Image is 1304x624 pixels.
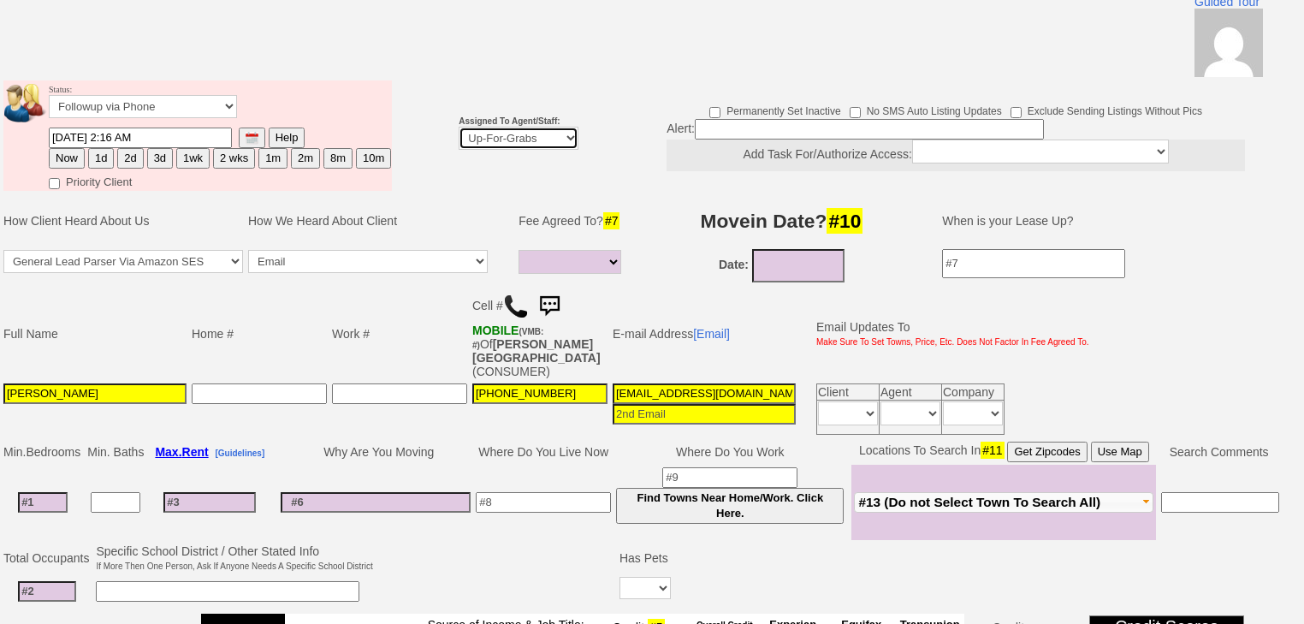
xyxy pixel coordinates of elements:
button: 2 wks [213,148,255,169]
button: 2d [117,148,143,169]
b: [Guidelines] [215,449,264,458]
font: Status: [49,85,237,114]
font: (VMB: #) [472,327,543,350]
font: 4 hours Ago [1,16,50,26]
img: call.png [503,294,529,319]
input: Exclude Sending Listings Without Pics [1011,107,1022,118]
td: Total Occupants [1,542,93,574]
input: #7 [942,249,1125,278]
td: Agent [880,383,942,400]
input: #6 [281,492,471,513]
button: 1wk [176,148,210,169]
font: Make Sure To Set Towns, Price, Etc. Does Not Factor In Fee Agreed To. [816,337,1089,347]
button: 8m [323,148,353,169]
td: Full Name [1,287,189,381]
img: [calendar icon] [246,132,258,145]
span: Rent [182,445,209,459]
td: Search Comments [1156,439,1282,465]
span: Bedrooms [26,445,80,459]
td: Client [817,383,880,400]
input: 1st Email - Question #0 [613,383,796,404]
nobr: Locations To Search In [859,443,1149,457]
button: 1m [258,148,287,169]
button: 3d [147,148,173,169]
td: How Client Heard About Us [1,195,246,247]
button: 10m [356,148,391,169]
button: Find Towns Near Home/Work. Click Here. [616,488,844,524]
td: How We Heard About Client [246,195,507,247]
img: fa7580ba025786fed504766d20844dc4 [1194,9,1263,77]
center: Add Task For/Authorize Access: [667,140,1245,171]
a: [Email] [693,327,730,341]
td: Min. [1,439,85,465]
b: Date: [719,258,749,271]
td: Cell # Of (CONSUMER) [470,287,610,381]
input: Permanently Set Inactive [709,107,720,118]
b: [PERSON_NAME][GEOGRAPHIC_DATA] [472,337,601,365]
td: Fee Agreed To? [516,195,629,247]
img: sms.png [532,289,566,324]
span: #7 [603,212,620,229]
button: Help [269,128,305,148]
h3: Movein Date? [641,205,923,236]
td: Why Are You Moving [278,439,473,465]
td: Company [942,383,1005,400]
input: #9 [662,467,797,488]
input: No SMS Auto Listing Updates [850,107,861,118]
b: Assigned To Agent/Staff: [459,116,560,126]
label: No SMS Auto Listing Updates [850,99,1002,119]
font: Log [1252,27,1277,42]
input: #2 [18,581,76,602]
button: 1d [88,148,114,169]
input: Priority Client [49,178,60,189]
span: #11 [981,442,1004,459]
button: Get Zipcodes [1007,442,1087,462]
img: people.png [4,84,56,122]
b: [DATE] [1,1,50,27]
td: Where Do You Live Now [473,439,613,465]
button: #13 (Do not Select Town To Search All) [854,492,1153,513]
td: Specific School District / Other Stated Info [93,542,375,574]
div: Alert: [667,119,1245,171]
td: Min. Baths [85,439,146,465]
td: When is your Lease Up? [925,195,1272,247]
a: Disable Client Notes [1180,1,1281,14]
td: Email Updates To [803,287,1092,381]
u: Lorem ip dolorsitam co adipiscinge sed Doei Tem, Incidid, UT, 00708 - l {etdo-magnaaliqu: enim} A... [61,27,1237,196]
input: #3 [163,492,256,513]
a: [Reply] [61,197,104,211]
input: #8 [476,492,611,513]
input: 2nd Email [613,404,796,425]
td: E-mail Address [610,287,798,381]
td: Has Pets [617,542,673,574]
label: Exclude Sending Listings Without Pics [1011,99,1202,119]
span: #10 [827,208,862,234]
font: If More Then One Person, Ask If Anyone Needs A Specific School District [96,562,372,571]
button: Use Map [1091,442,1149,462]
input: #1 [18,492,68,513]
label: Priority Client [49,170,132,190]
font: MOBILE [472,324,519,337]
b: T-Mobile USA, Inc. [472,324,543,351]
label: Permanently Set Inactive [709,99,840,119]
b: Max. [155,445,208,459]
td: Where Do You Work [613,439,846,465]
button: Now [49,148,85,169]
a: Hide Logs [1127,1,1177,14]
td: Home # [189,287,329,381]
button: 2m [291,148,320,169]
td: Work # [329,287,470,381]
a: [Guidelines] [215,445,264,459]
span: #13 (Do not Select Town To Search All) [858,495,1100,509]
